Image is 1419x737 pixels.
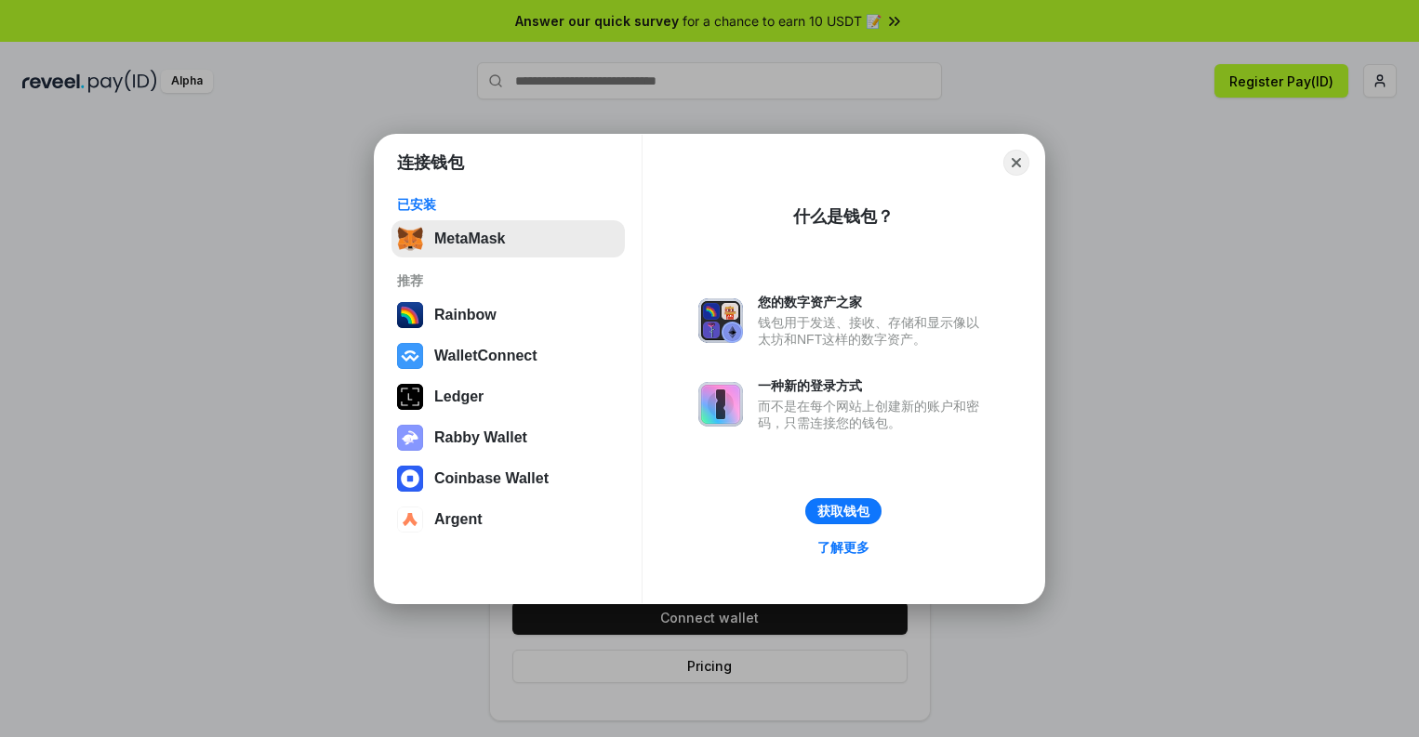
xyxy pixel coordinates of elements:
button: WalletConnect [391,337,625,375]
div: MetaMask [434,230,505,247]
img: svg+xml,%3Csvg%20fill%3D%22none%22%20height%3D%2233%22%20viewBox%3D%220%200%2035%2033%22%20width%... [397,226,423,252]
div: Rainbow [434,307,497,323]
div: 一种新的登录方式 [758,377,988,394]
div: Rabby Wallet [434,429,527,446]
button: Ledger [391,378,625,415]
div: Ledger [434,388,484,405]
div: 钱包用于发送、接收、存储和显示像以太坊和NFT这样的数字资产。 [758,314,988,348]
button: Rainbow [391,296,625,334]
div: 获取钱包 [817,503,869,520]
img: svg+xml,%3Csvg%20xmlns%3D%22http%3A%2F%2Fwww.w3.org%2F2000%2Fsvg%22%20fill%3D%22none%22%20viewBox... [698,298,743,343]
img: svg+xml,%3Csvg%20width%3D%2228%22%20height%3D%2228%22%20viewBox%3D%220%200%2028%2028%22%20fill%3D... [397,507,423,533]
img: svg+xml,%3Csvg%20xmlns%3D%22http%3A%2F%2Fwww.w3.org%2F2000%2Fsvg%22%20fill%3D%22none%22%20viewBox... [397,425,423,451]
a: 了解更多 [806,535,881,559]
button: Coinbase Wallet [391,460,625,497]
div: 什么是钱包？ [793,205,894,228]
h1: 连接钱包 [397,151,464,174]
img: svg+xml,%3Csvg%20width%3D%2228%22%20height%3D%2228%22%20viewBox%3D%220%200%2028%2028%22%20fill%3D... [397,466,423,492]
button: MetaMask [391,220,625,257]
div: 而不是在每个网站上创建新的账户和密码，只需连接您的钱包。 [758,398,988,431]
div: 您的数字资产之家 [758,294,988,310]
div: Coinbase Wallet [434,470,549,487]
button: Rabby Wallet [391,419,625,456]
button: Argent [391,501,625,538]
button: 获取钱包 [805,498,882,524]
div: 推荐 [397,272,619,289]
div: Argent [434,511,483,528]
div: 已安装 [397,196,619,213]
div: 了解更多 [817,539,869,556]
img: svg+xml,%3Csvg%20width%3D%22120%22%20height%3D%22120%22%20viewBox%3D%220%200%20120%20120%22%20fil... [397,302,423,328]
button: Close [1003,150,1029,176]
img: svg+xml,%3Csvg%20width%3D%2228%22%20height%3D%2228%22%20viewBox%3D%220%200%2028%2028%22%20fill%3D... [397,343,423,369]
img: svg+xml,%3Csvg%20xmlns%3D%22http%3A%2F%2Fwww.w3.org%2F2000%2Fsvg%22%20fill%3D%22none%22%20viewBox... [698,382,743,427]
img: svg+xml,%3Csvg%20xmlns%3D%22http%3A%2F%2Fwww.w3.org%2F2000%2Fsvg%22%20width%3D%2228%22%20height%3... [397,384,423,410]
div: WalletConnect [434,348,537,364]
